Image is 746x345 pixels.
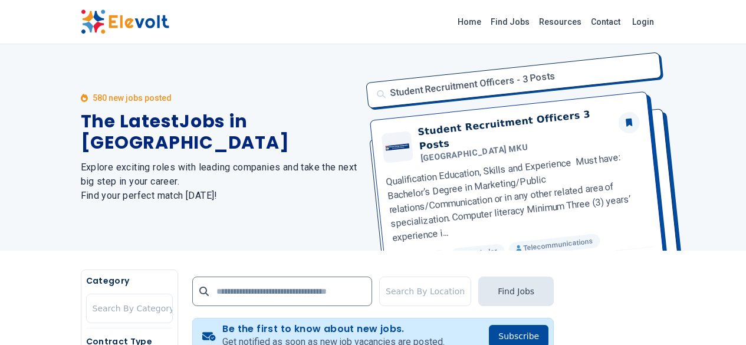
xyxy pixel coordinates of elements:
[222,323,445,335] h4: Be the first to know about new jobs.
[534,12,586,31] a: Resources
[478,277,554,306] button: Find Jobs
[625,10,661,34] a: Login
[486,12,534,31] a: Find Jobs
[93,92,172,104] p: 580 new jobs posted
[86,275,173,287] h5: Category
[81,9,169,34] img: Elevolt
[81,111,359,153] h1: The Latest Jobs in [GEOGRAPHIC_DATA]
[81,160,359,203] h2: Explore exciting roles with leading companies and take the next big step in your career. Find you...
[453,12,486,31] a: Home
[586,12,625,31] a: Contact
